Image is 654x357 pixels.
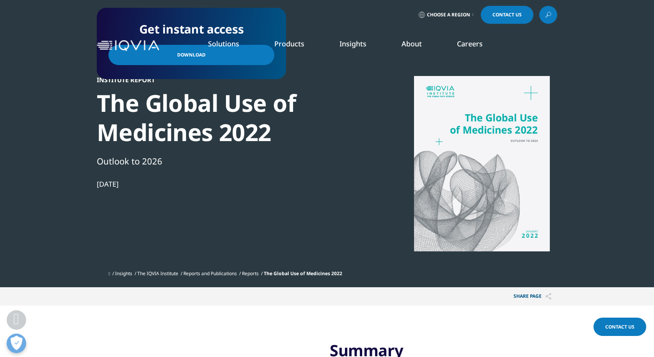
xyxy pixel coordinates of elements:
[339,39,366,48] a: Insights
[115,270,132,277] a: Insights
[7,334,26,353] button: 優先設定センターを開く
[402,39,422,48] a: About
[605,323,634,330] span: Contact Us
[594,318,646,336] a: Contact Us
[546,293,551,300] img: Share PAGE
[492,12,522,17] span: Contact Us
[97,179,364,189] div: [DATE]
[97,76,364,84] div: Institute Report
[97,40,159,51] img: IQVIA Healthcare Information Technology and Pharma Clinical Research Company
[97,154,364,168] div: Outlook to 2026
[457,39,483,48] a: Careers
[97,88,364,147] div: The Global Use of Medicines 2022
[508,287,557,306] button: Share PAGEShare PAGE
[183,270,237,277] a: Reports and Publications
[264,270,342,277] span: The Global Use of Medicines 2022
[427,12,470,18] span: Choose a Region
[162,27,557,64] nav: Primary
[508,287,557,306] p: Share PAGE
[242,270,259,277] a: Reports
[481,6,533,24] a: Contact Us
[137,270,178,277] a: The IQVIA Institute
[208,39,239,48] a: Solutions
[274,39,304,48] a: Products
